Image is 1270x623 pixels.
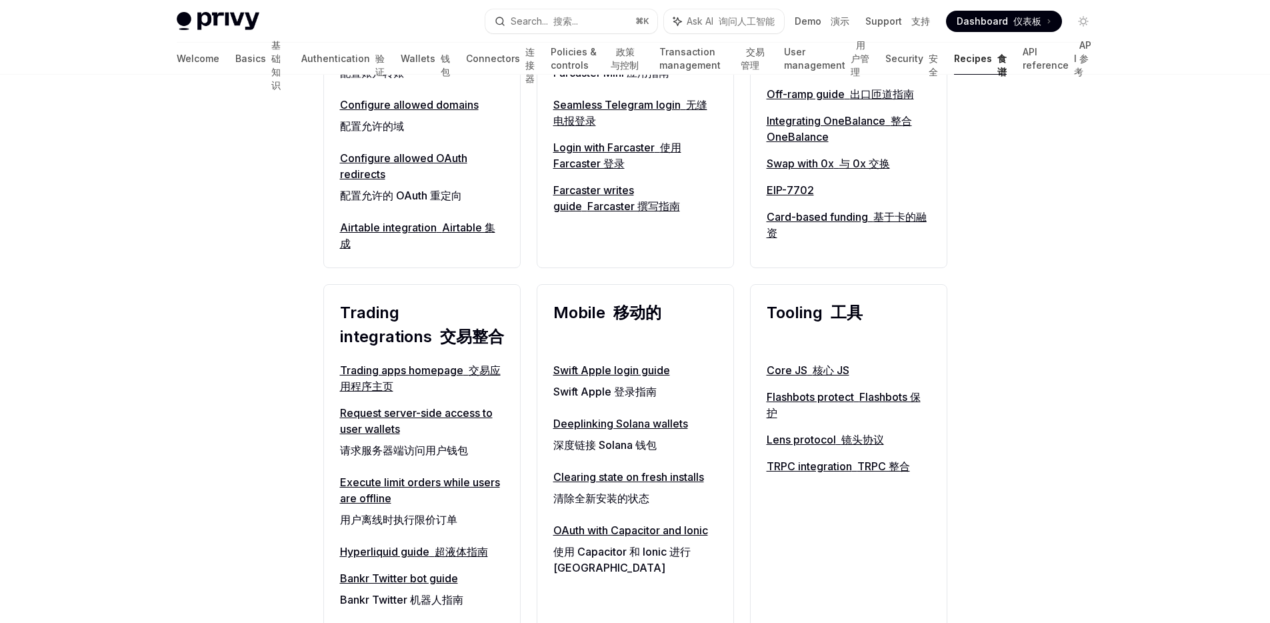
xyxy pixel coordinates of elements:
[767,362,931,378] a: Core JS 核心 JS
[767,432,931,448] a: Lens protocol 镜头协议
[525,46,535,84] font: 连接器
[435,545,488,558] font: 超液体指南
[767,182,931,198] a: EIP-7702
[841,433,884,446] font: 镜头协议
[851,39,869,77] font: 用户管理
[441,53,450,77] font: 钱包
[664,9,784,33] button: Ask AI 询问人工智能
[795,15,849,28] a: Demo 演示
[611,46,639,71] font: 政策与控制
[340,513,457,526] font: 用户离线时执行限价订单
[340,593,463,606] font: Bankr Twitter 机器人指南
[553,182,717,214] a: Farcaster writes guide Farcaster 撰写指南
[466,43,535,75] a: Connectors 连接器
[375,53,385,77] font: 验证
[857,460,910,473] font: TRPC 整合
[553,15,578,27] font: 搜索...
[850,87,914,101] font: 出口匝道指南
[929,53,938,77] font: 安全
[177,12,259,31] img: light logo
[741,46,765,71] font: 交易管理
[401,43,450,75] a: Wallets 钱包
[340,189,462,202] font: 配置允许的 OAuth 重定向
[177,43,219,75] a: Welcome
[340,570,504,613] a: Bankr Twitter bot guideBankr Twitter 机器人指南
[767,301,931,349] h2: Tooling
[553,385,657,398] font: Swift Apple 登录指南
[613,303,661,322] font: 移动的
[831,15,849,27] font: 演示
[1023,43,1093,75] a: API reference API 参考
[551,43,643,75] a: Policies & controls 政策与控制
[340,150,504,209] a: Configure allowed OAuth redirects配置允许的 OAuth 重定向
[1073,11,1094,32] button: Toggle dark mode
[301,43,385,75] a: Authentication 验证
[767,209,931,241] a: Card-based funding 基于卡的融资
[587,199,680,213] font: Farcaster 撰写指南
[885,43,938,75] a: Security 安全
[553,362,717,405] a: Swift Apple login guideSwift Apple 登录指南
[957,15,1041,28] span: Dashboard
[767,389,931,421] a: Flashbots protect Flashbots 保护
[954,43,1007,75] a: Recipes 食谱
[553,522,717,581] a: OAuth with Capacitor and Ionic使用 Capacitor 和 Ionic 进行 [GEOGRAPHIC_DATA]
[911,15,930,27] font: 支持
[340,219,504,251] a: Airtable integration Airtable 集成
[997,53,1007,77] font: 食谱
[235,43,286,75] a: Basics 基础知识
[340,474,504,533] a: Execute limit orders while users are offline用户离线时执行限价订单
[553,545,691,574] font: 使用 Capacitor 和 Ionic 进行 [GEOGRAPHIC_DATA]
[340,362,504,394] a: Trading apps homepage 交易应用程序主页
[839,157,890,170] font: 与 0x 交换
[784,43,870,75] a: User management 用户管理
[865,15,930,28] a: Support 支持
[946,11,1062,32] a: Dashboard 仪表板
[553,416,717,458] a: Deeplinking Solana wallets深度链接 Solana 钱包
[485,9,657,33] button: Search... 搜索...⌘K
[340,301,504,349] h2: Trading integrations
[340,405,504,464] a: Request server-side access to user wallets请求服务器端访问用户钱包
[1074,39,1091,77] font: API 参考
[340,97,504,139] a: Configure allowed domains配置允许的域
[271,39,281,91] font: 基础知识
[767,458,931,474] a: TRPC integration TRPC 整合
[340,544,504,560] a: Hyperliquid guide 超液体指南
[553,438,657,452] font: 深度链接 Solana 钱包
[340,444,468,457] font: 请求服务器端访问用户钱包
[553,469,717,512] a: Clearing state on fresh installs清除全新安装的状态
[767,155,931,171] a: Swap with 0x 与 0x 交换
[767,86,931,102] a: Off-ramp guide 出口匝道指南
[719,15,775,27] font: 询问人工智能
[1013,15,1041,27] font: 仪表板
[687,15,775,28] span: Ask AI
[553,492,649,505] font: 清除全新安装的状态
[440,327,504,346] font: 交易整合
[511,13,578,29] div: Search...
[813,364,849,377] font: 核心 JS
[767,113,931,145] a: Integrating OneBalance 整合 OneBalance
[553,301,717,349] h2: Mobile
[635,16,649,27] span: ⌘ K
[340,119,404,133] font: 配置允许的域
[553,97,717,129] a: Seamless Telegram login 无缝电报登录
[831,303,863,322] font: 工具
[553,139,717,171] a: Login with Farcaster 使用 Farcaster 登录
[659,43,767,75] a: Transaction management 交易管理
